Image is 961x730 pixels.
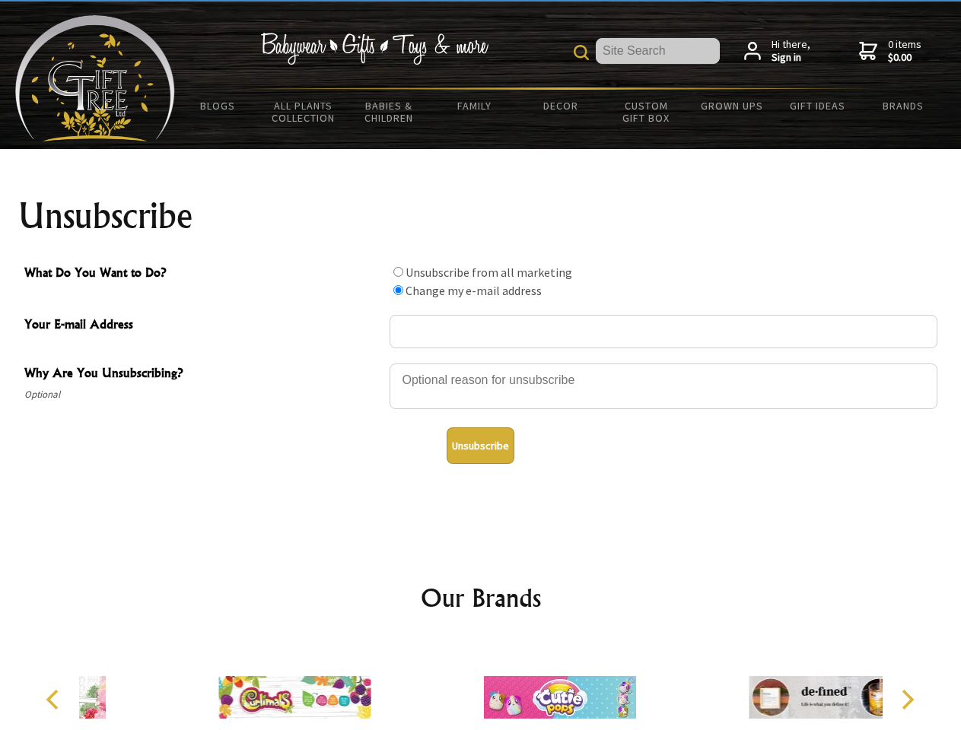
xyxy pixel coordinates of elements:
[393,267,403,277] input: What Do You Want to Do?
[175,90,261,122] a: BLOGS
[24,386,382,404] span: Optional
[603,90,689,134] a: Custom Gift Box
[432,90,518,122] a: Family
[890,683,924,716] button: Next
[888,37,921,65] span: 0 items
[744,38,810,65] a: Hi there,Sign in
[861,90,947,122] a: Brands
[15,15,175,141] img: Babyware - Gifts - Toys and more...
[18,198,943,234] h1: Unsubscribe
[346,90,432,134] a: Babies & Children
[447,427,514,464] button: Unsubscribe
[775,90,861,122] a: Gift Ideas
[888,51,921,65] strong: $0.00
[406,265,572,280] label: Unsubscribe from all marketing
[406,283,542,298] label: Change my e-mail address
[24,315,382,337] span: Your E-mail Address
[772,51,810,65] strong: Sign in
[859,38,921,65] a: 0 items$0.00
[24,363,382,386] span: Why Are You Unsubscribing?
[390,363,937,409] textarea: Why Are You Unsubscribing?
[24,263,382,285] span: What Do You Want to Do?
[772,38,810,65] span: Hi there,
[689,90,775,122] a: Grown Ups
[574,45,589,60] img: product search
[393,285,403,295] input: What Do You Want to Do?
[260,33,488,65] img: Babywear - Gifts - Toys & more
[596,38,720,64] input: Site Search
[261,90,347,134] a: All Plants Collection
[30,579,931,616] h2: Our Brands
[38,683,72,716] button: Previous
[390,315,937,348] input: Your E-mail Address
[517,90,603,122] a: Decor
